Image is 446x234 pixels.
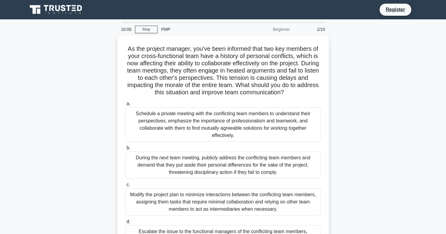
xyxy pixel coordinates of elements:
[125,188,321,216] div: Modify the project plan to minimize interactions between the conflicting team members, assigning ...
[158,23,241,35] div: PMP
[382,6,409,13] a: Register
[127,101,130,106] span: a.
[135,26,158,33] a: Stop
[127,145,130,150] span: b.
[127,182,130,187] span: c.
[125,45,322,96] h5: As the project manager, you've been informed that two key members of your cross-functional team h...
[294,23,329,35] div: 1/10
[125,107,321,142] div: Schedule a private meeting with the conflicting team members to understand their perspectives, em...
[127,219,130,224] span: d.
[117,23,135,35] div: 10:00
[241,23,294,35] div: Beginner
[125,151,321,179] div: During the next team meeting, publicly address the conflicting team members and demand that they ...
